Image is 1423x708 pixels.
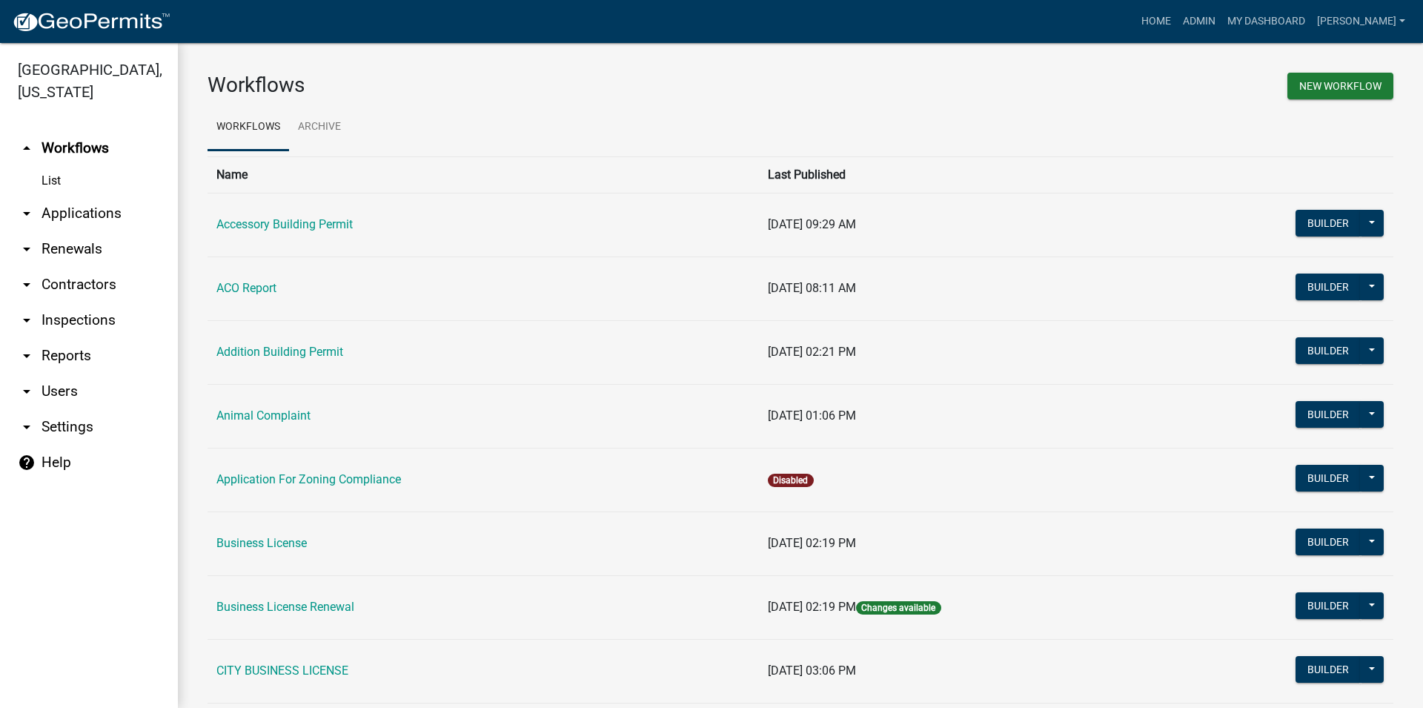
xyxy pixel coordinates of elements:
[1311,7,1411,36] a: [PERSON_NAME]
[1296,274,1361,300] button: Builder
[18,139,36,157] i: arrow_drop_up
[1296,401,1361,428] button: Builder
[208,156,759,193] th: Name
[18,240,36,258] i: arrow_drop_down
[768,474,813,487] span: Disabled
[1296,592,1361,619] button: Builder
[208,104,289,151] a: Workflows
[216,472,401,486] a: Application For Zoning Compliance
[1296,337,1361,364] button: Builder
[856,601,941,615] span: Changes available
[768,536,856,550] span: [DATE] 02:19 PM
[759,156,1164,193] th: Last Published
[768,345,856,359] span: [DATE] 02:21 PM
[216,408,311,423] a: Animal Complaint
[1135,7,1177,36] a: Home
[216,536,307,550] a: Business License
[1177,7,1221,36] a: Admin
[216,600,354,614] a: Business License Renewal
[18,418,36,436] i: arrow_drop_down
[768,600,856,614] span: [DATE] 02:19 PM
[18,347,36,365] i: arrow_drop_down
[216,281,276,295] a: ACO Report
[768,217,856,231] span: [DATE] 09:29 AM
[768,408,856,423] span: [DATE] 01:06 PM
[208,73,789,98] h3: Workflows
[768,281,856,295] span: [DATE] 08:11 AM
[18,205,36,222] i: arrow_drop_down
[216,217,353,231] a: Accessory Building Permit
[216,664,348,678] a: CITY BUSINESS LICENSE
[1296,465,1361,492] button: Builder
[18,454,36,472] i: help
[1287,73,1393,99] button: New Workflow
[1296,529,1361,555] button: Builder
[1296,656,1361,683] button: Builder
[216,345,343,359] a: Addition Building Permit
[18,383,36,400] i: arrow_drop_down
[1221,7,1311,36] a: My Dashboard
[1296,210,1361,236] button: Builder
[18,276,36,294] i: arrow_drop_down
[18,311,36,329] i: arrow_drop_down
[768,664,856,678] span: [DATE] 03:06 PM
[289,104,350,151] a: Archive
